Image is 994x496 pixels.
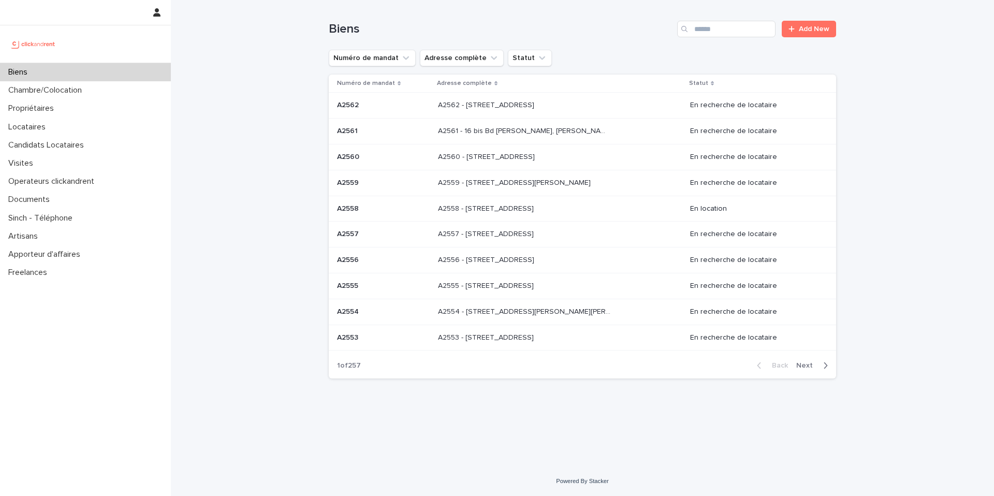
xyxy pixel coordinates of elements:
[337,254,361,265] p: A2556
[329,353,369,378] p: 1 of 257
[329,247,836,273] tr: A2556A2556 A2556 - [STREET_ADDRESS]A2556 - [STREET_ADDRESS] En recherche de locataire
[4,213,81,223] p: Sinch - Téléphone
[690,153,820,162] p: En recherche de locataire
[337,125,360,136] p: A2561
[4,268,55,278] p: Freelances
[329,222,836,247] tr: A2557A2557 A2557 - [STREET_ADDRESS]A2557 - [STREET_ADDRESS] En recherche de locataire
[438,125,612,136] p: A2561 - 16 bis Bd [PERSON_NAME], [PERSON_NAME] 93100
[690,256,820,265] p: En recherche de locataire
[4,177,103,186] p: Operateurs clickandrent
[690,230,820,239] p: En recherche de locataire
[766,362,788,369] span: Back
[337,305,361,316] p: A2554
[337,177,361,187] p: A2559
[337,331,360,342] p: A2553
[329,273,836,299] tr: A2555A2555 A2555 - [STREET_ADDRESS]A2555 - [STREET_ADDRESS] En recherche de locataire
[337,151,361,162] p: A2560
[4,250,89,259] p: Apporteur d'affaires
[438,331,536,342] p: A2553 - [STREET_ADDRESS]
[329,144,836,170] tr: A2560A2560 A2560 - [STREET_ADDRESS]A2560 - [STREET_ADDRESS] En recherche de locataire
[690,205,820,213] p: En location
[438,99,536,110] p: A2562 - [STREET_ADDRESS]
[677,21,776,37] input: Search
[690,282,820,290] p: En recherche de locataire
[689,78,708,89] p: Statut
[438,254,536,265] p: A2556 - [STREET_ADDRESS]
[337,202,361,213] p: A2558
[329,50,416,66] button: Numéro de mandat
[329,22,673,37] h1: Biens
[329,196,836,222] tr: A2558A2558 A2558 - [STREET_ADDRESS]A2558 - [STREET_ADDRESS] En location
[337,280,360,290] p: A2555
[508,50,552,66] button: Statut
[438,177,593,187] p: A2559 - [STREET_ADDRESS][PERSON_NAME]
[438,305,612,316] p: A2554 - [STREET_ADDRESS][PERSON_NAME][PERSON_NAME]
[690,101,820,110] p: En recherche de locataire
[4,67,36,77] p: Biens
[556,478,608,484] a: Powered By Stacker
[782,21,836,37] a: Add New
[796,362,819,369] span: Next
[690,333,820,342] p: En recherche de locataire
[4,231,46,241] p: Artisans
[8,34,59,54] img: UCB0brd3T0yccxBKYDjQ
[4,195,58,205] p: Documents
[438,202,536,213] p: A2558 - [STREET_ADDRESS]
[4,85,90,95] p: Chambre/Colocation
[749,361,792,370] button: Back
[438,280,536,290] p: A2555 - [STREET_ADDRESS]
[4,158,41,168] p: Visites
[337,99,361,110] p: A2562
[4,104,62,113] p: Propriétaires
[337,78,395,89] p: Numéro de mandat
[438,228,536,239] p: A2557 - [STREET_ADDRESS]
[329,170,836,196] tr: A2559A2559 A2559 - [STREET_ADDRESS][PERSON_NAME]A2559 - [STREET_ADDRESS][PERSON_NAME] En recherch...
[690,127,820,136] p: En recherche de locataire
[420,50,504,66] button: Adresse complète
[4,140,92,150] p: Candidats Locataires
[437,78,492,89] p: Adresse complète
[4,122,54,132] p: Locataires
[329,119,836,144] tr: A2561A2561 A2561 - 16 bis Bd [PERSON_NAME], [PERSON_NAME] 93100A2561 - 16 bis Bd [PERSON_NAME], [...
[792,361,836,370] button: Next
[690,179,820,187] p: En recherche de locataire
[438,151,537,162] p: A2560 - [STREET_ADDRESS]
[329,325,836,351] tr: A2553A2553 A2553 - [STREET_ADDRESS]A2553 - [STREET_ADDRESS] En recherche de locataire
[329,299,836,325] tr: A2554A2554 A2554 - [STREET_ADDRESS][PERSON_NAME][PERSON_NAME]A2554 - [STREET_ADDRESS][PERSON_NAME...
[329,93,836,119] tr: A2562A2562 A2562 - [STREET_ADDRESS]A2562 - [STREET_ADDRESS] En recherche de locataire
[337,228,361,239] p: A2557
[799,25,829,33] span: Add New
[690,308,820,316] p: En recherche de locataire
